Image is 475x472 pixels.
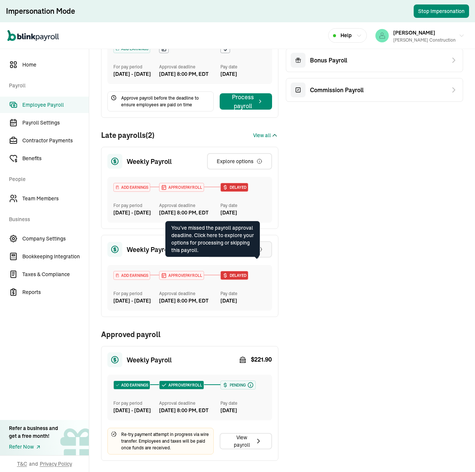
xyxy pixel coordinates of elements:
span: Taxes & Compliance [22,271,89,278]
span: Payroll Settings [22,119,89,127]
span: Privacy Policy [40,460,72,468]
a: Refer Now [9,443,58,451]
span: Benefits [22,155,89,162]
div: [DATE] - [DATE] [113,70,159,78]
div: Approval deadline [159,290,217,297]
div: For pay period [113,202,159,209]
button: View all [253,131,278,140]
span: Bookkeeping Integration [22,253,89,261]
div: For pay period [113,64,159,70]
div: Refer a business and get a free month! [9,424,58,440]
span: [PERSON_NAME] [393,29,435,36]
span: Business [9,208,84,229]
span: People [9,168,84,189]
div: [DATE] 8:00 PM, EDT [159,70,209,78]
div: Approval deadline [159,202,217,209]
span: Weekly Payroll [127,245,172,255]
span: Employee Payroll [22,101,89,109]
div: [DATE] 8:00 PM, EDT [159,297,209,305]
span: Commission Payroll [310,85,363,94]
div: Explore options [217,158,262,165]
div: For pay period [113,400,159,407]
button: Stop Impersonation [414,4,469,18]
div: [DATE] [220,70,266,78]
h1: Approved payroll [101,329,278,340]
button: View payroll [220,433,272,449]
div: ADD EARNINGS [114,183,150,191]
div: For pay period [113,290,159,297]
span: Weekly Payroll [127,156,172,167]
div: Pay date [220,64,266,70]
nav: Global [7,25,59,46]
span: View all [253,132,271,139]
div: [DATE] [220,209,266,217]
span: Approve payroll before the deadline to ensure employees are paid on time [121,95,210,108]
div: ADD EARNINGS [114,381,150,389]
div: [DATE] 8:00 PM, EDT [159,407,209,414]
div: [DATE] 8:00 PM, EDT [159,209,209,217]
span: Help [340,32,352,39]
div: [DATE] - [DATE] [113,297,159,305]
span: Pending [228,382,246,388]
button: [PERSON_NAME][PERSON_NAME] Construction [372,26,468,45]
span: Weekly Payroll [127,355,172,365]
div: View payroll [229,434,262,449]
div: [DATE] - [DATE] [113,407,159,414]
div: [DATE] [220,407,266,414]
iframe: Chat Widget [351,392,475,472]
button: Help [328,28,367,43]
div: ADD EARNINGS [114,271,150,279]
div: Approval deadline [159,400,217,407]
div: Impersonation Mode [6,6,75,16]
span: Re-try payment attempt in progress via wire transfer. Employees and taxes will be paid once funds... [121,431,210,451]
span: T&C [17,460,27,468]
span: Payroll [9,74,84,95]
span: Company Settings [22,235,89,243]
span: Bonus Payroll [310,56,347,65]
span: Delayed [228,273,246,278]
span: APPROVE PAYROLL [167,273,202,278]
span: Reports [22,288,89,296]
span: $ 221.90 [251,355,272,364]
h1: Late payrolls (2) [101,130,154,141]
span: Delayed [228,185,246,190]
button: Explore options [207,153,272,169]
div: Approval deadline [159,64,217,70]
span: Home [22,61,89,69]
span: Contractor Payments [22,137,89,145]
span: Team Members [22,195,89,203]
div: [PERSON_NAME] Construction [393,37,456,43]
div: [DATE] [220,297,266,305]
div: [DATE] - [DATE] [113,209,159,217]
div: Pay date [220,400,266,407]
div: Pay date [220,202,266,209]
button: Process payroll [220,93,272,110]
span: APPROVE PAYROLL [167,382,202,388]
div: Pay date [220,290,266,297]
div: You’ve missed the payroll approval deadline. Click here to explore your options for processing or... [165,221,260,257]
div: Process payroll [229,93,263,110]
span: APPROVE PAYROLL [167,185,202,190]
